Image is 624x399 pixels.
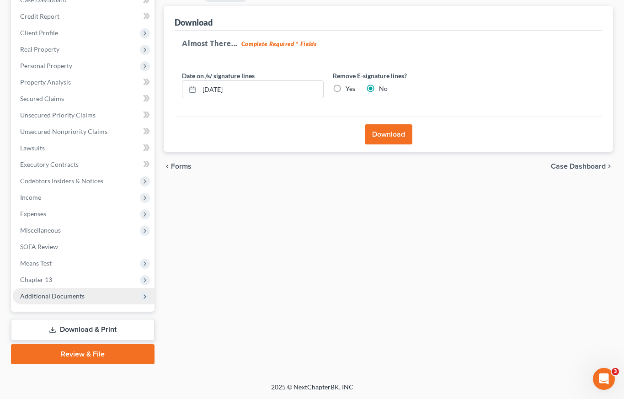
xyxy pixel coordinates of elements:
[164,163,171,170] i: chevron_left
[199,81,323,98] input: MM/DD/YYYY
[20,177,103,185] span: Codebtors Insiders & Notices
[13,107,155,123] a: Unsecured Priority Claims
[612,368,619,375] span: 3
[20,29,58,37] span: Client Profile
[13,239,155,255] a: SOFA Review
[379,84,388,93] label: No
[20,45,59,53] span: Real Property
[20,95,64,102] span: Secured Claims
[20,62,72,69] span: Personal Property
[20,292,85,300] span: Additional Documents
[20,78,71,86] span: Property Analysis
[20,193,41,201] span: Income
[13,74,155,90] a: Property Analysis
[11,319,155,340] a: Download & Print
[20,128,107,135] span: Unsecured Nonpriority Claims
[551,163,613,170] a: Case Dashboard chevron_right
[52,383,573,399] div: 2025 © NextChapterBK, INC
[182,38,595,49] h5: Almost There...
[551,163,606,170] span: Case Dashboard
[241,40,317,48] strong: Complete Required * Fields
[333,71,475,80] label: Remove E-signature lines?
[20,259,52,267] span: Means Test
[365,124,412,144] button: Download
[13,123,155,140] a: Unsecured Nonpriority Claims
[20,243,58,250] span: SOFA Review
[20,144,45,152] span: Lawsuits
[175,17,213,28] div: Download
[20,111,96,119] span: Unsecured Priority Claims
[20,226,61,234] span: Miscellaneous
[171,163,192,170] span: Forms
[20,210,46,218] span: Expenses
[13,140,155,156] a: Lawsuits
[20,160,79,168] span: Executory Contracts
[606,163,613,170] i: chevron_right
[13,8,155,25] a: Credit Report
[11,344,155,364] a: Review & File
[593,368,615,390] iframe: Intercom live chat
[164,163,204,170] button: chevron_left Forms
[13,156,155,173] a: Executory Contracts
[182,71,255,80] label: Date on /s/ signature lines
[20,12,59,20] span: Credit Report
[13,90,155,107] a: Secured Claims
[346,84,355,93] label: Yes
[20,276,52,283] span: Chapter 13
